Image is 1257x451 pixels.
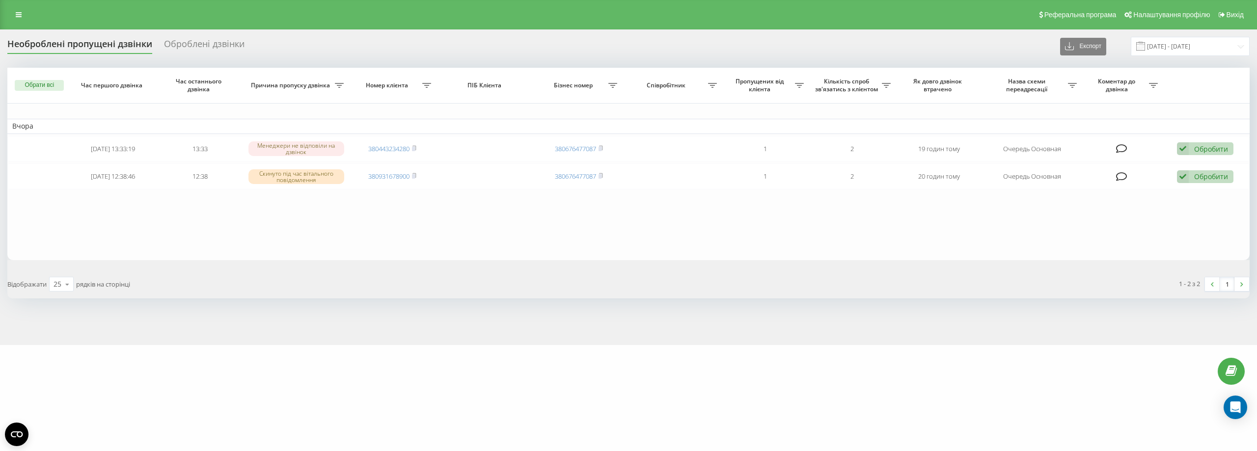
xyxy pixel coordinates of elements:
[248,141,344,156] div: Менеджери не відповіли на дзвінок
[157,163,244,189] td: 12:38
[983,136,1082,162] td: Очередь Основная
[809,136,896,162] td: 2
[1087,78,1148,93] span: Коментар до дзвінка
[368,172,410,181] a: 380931678900
[1220,277,1234,291] a: 1
[248,169,344,184] div: Скинуто під час вітального повідомлення
[987,78,1068,93] span: Назва схеми переадресації
[70,136,157,162] td: [DATE] 13:33:19
[1194,172,1228,181] div: Обробити
[627,81,708,89] span: Співробітник
[1194,144,1228,154] div: Обробити
[76,280,130,289] span: рядків на сторінці
[78,81,147,89] span: Час першого дзвінка
[896,136,983,162] td: 19 годин тому
[445,81,526,89] span: ПІБ Клієнта
[555,144,596,153] a: 380676477087
[555,172,596,181] a: 380676477087
[896,163,983,189] td: 20 годин тому
[722,136,809,162] td: 1
[15,80,64,91] button: Обрати всі
[1179,279,1200,289] div: 1 - 2 з 2
[904,78,974,93] span: Як довго дзвінок втрачено
[1227,11,1244,19] span: Вихід
[70,163,157,189] td: [DATE] 12:38:46
[727,78,795,93] span: Пропущених від клієнта
[368,144,410,153] a: 380443234280
[540,81,608,89] span: Бізнес номер
[248,81,335,89] span: Причина пропуску дзвінка
[1060,38,1106,55] button: Експорт
[814,78,882,93] span: Кількість спроб зв'язатись з клієнтом
[54,279,61,289] div: 25
[1044,11,1117,19] span: Реферальна програма
[157,136,244,162] td: 13:33
[7,280,47,289] span: Відображати
[354,81,422,89] span: Номер клієнта
[1224,396,1247,419] div: Open Intercom Messenger
[165,78,234,93] span: Час останнього дзвінка
[7,119,1250,133] td: Вчора
[7,39,152,54] div: Необроблені пропущені дзвінки
[722,163,809,189] td: 1
[5,423,28,446] button: Open CMP widget
[809,163,896,189] td: 2
[983,163,1082,189] td: Очередь Основная
[164,39,245,54] div: Оброблені дзвінки
[1133,11,1210,19] span: Налаштування профілю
